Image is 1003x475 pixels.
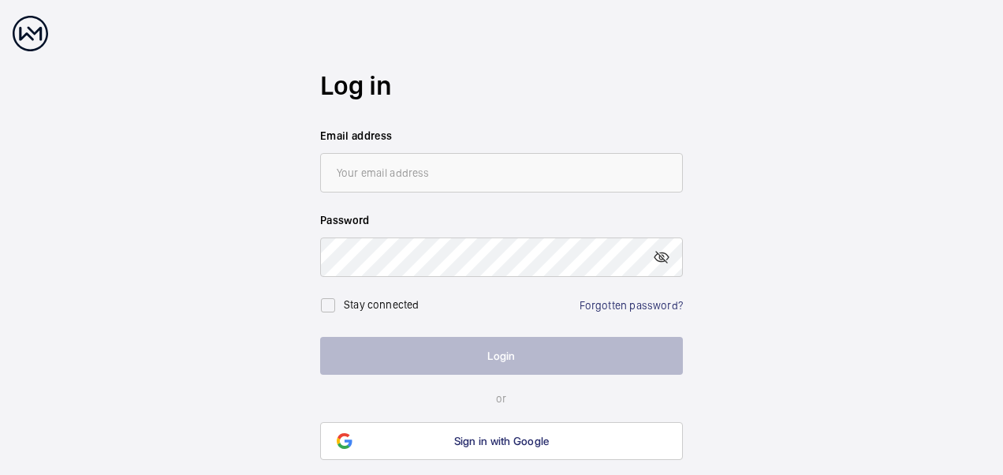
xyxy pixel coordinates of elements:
label: Email address [320,128,683,144]
span: Sign in with Google [454,435,550,447]
input: Your email address [320,153,683,193]
h2: Log in [320,67,683,104]
label: Password [320,212,683,228]
a: Forgotten password? [580,299,683,312]
button: Login [320,337,683,375]
p: or [320,391,683,406]
label: Stay connected [344,298,419,311]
